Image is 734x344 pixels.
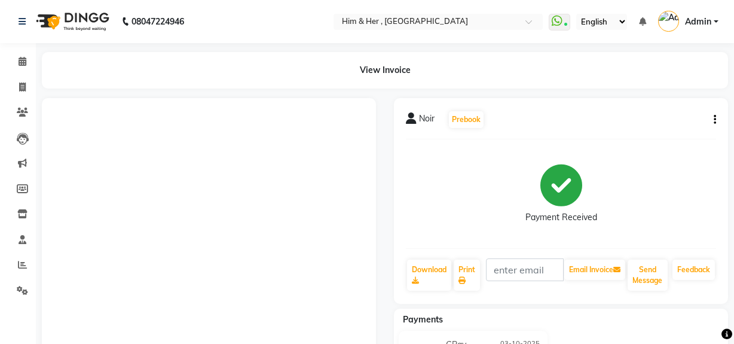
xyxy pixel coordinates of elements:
[672,260,715,280] a: Feedback
[131,5,184,38] b: 08047224946
[685,16,711,28] span: Admin
[42,52,728,89] div: View Invoice
[486,258,564,281] input: enter email
[407,260,451,291] a: Download
[525,211,597,224] div: Payment Received
[419,112,435,129] span: Noir
[564,260,625,280] button: Email Invoice
[403,314,443,325] span: Payments
[454,260,480,291] a: Print
[628,260,668,291] button: Send Message
[658,11,679,32] img: Admin
[449,111,484,128] button: Prebook
[30,5,112,38] img: logo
